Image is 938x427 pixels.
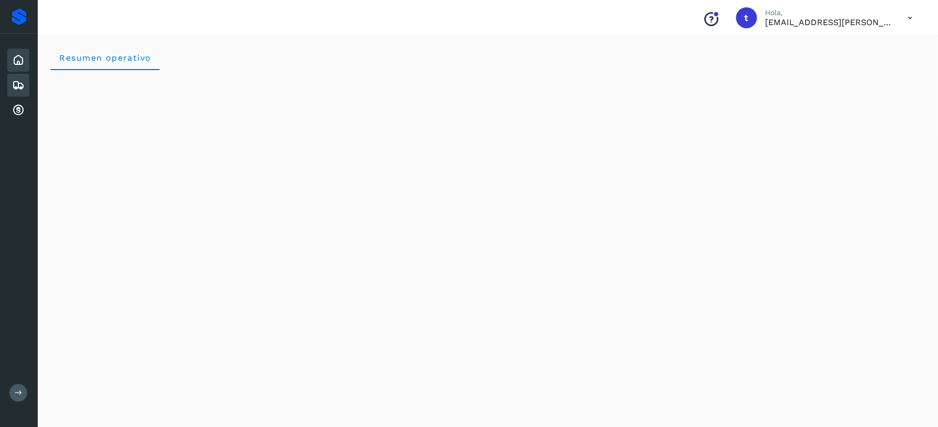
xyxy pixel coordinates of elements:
[7,49,29,72] div: Inicio
[7,74,29,97] div: Embarques
[59,53,151,63] span: Resumen operativo
[7,99,29,122] div: Cuentas por cobrar
[766,8,891,17] p: Hola,
[766,17,891,27] p: transportes.lg.lozano@gmail.com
